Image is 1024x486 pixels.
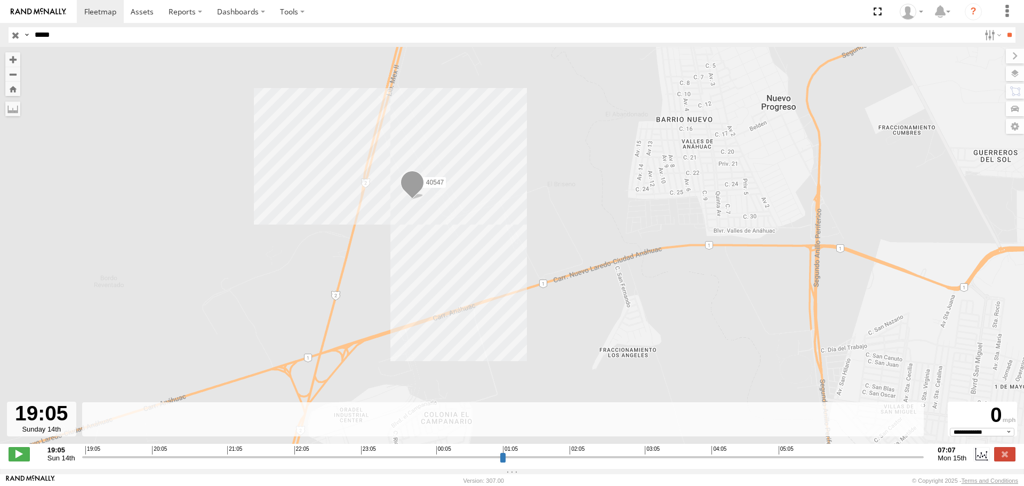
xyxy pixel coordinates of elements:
strong: 07:07 [938,446,966,454]
span: 22:05 [294,446,309,455]
span: 02:05 [570,446,585,455]
div: Caseta Laredo TX [896,4,927,20]
div: 0 [949,403,1015,428]
span: 04:05 [711,446,726,455]
img: rand-logo.svg [11,8,66,15]
span: 20:05 [152,446,167,455]
label: Search Query [22,27,31,43]
label: Close [994,447,1015,461]
span: Mon 15th Sep 2025 [938,454,966,462]
div: © Copyright 2025 - [912,477,1018,484]
span: 05:05 [779,446,794,455]
i: ? [965,3,982,20]
a: Terms and Conditions [962,477,1018,484]
span: 00:05 [436,446,451,455]
button: Zoom in [5,52,20,67]
span: 40547 [426,178,444,186]
button: Zoom out [5,67,20,82]
span: 19:05 [85,446,100,455]
div: Version: 307.00 [463,477,504,484]
strong: 19:05 [47,446,75,454]
a: Visit our Website [6,475,55,486]
span: 03:05 [645,446,660,455]
span: 01:05 [503,446,518,455]
span: 21:05 [227,446,242,455]
label: Map Settings [1006,119,1024,134]
label: Measure [5,101,20,116]
span: Sun 14th Sep 2025 [47,454,75,462]
span: 23:05 [361,446,376,455]
label: Search Filter Options [980,27,1003,43]
label: Play/Stop [9,447,30,461]
button: Zoom Home [5,82,20,96]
